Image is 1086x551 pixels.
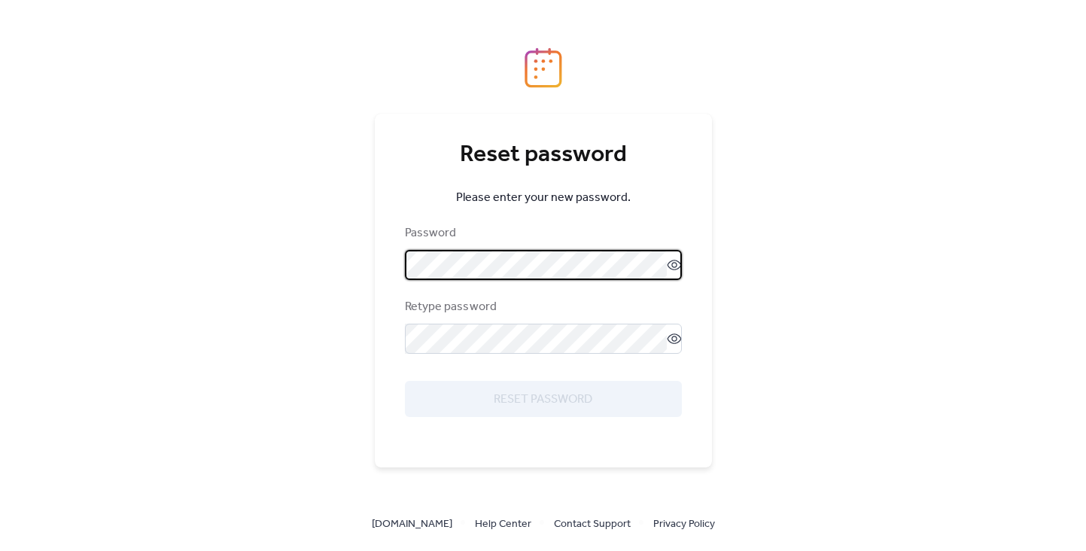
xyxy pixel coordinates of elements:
a: Help Center [475,514,531,533]
a: Privacy Policy [653,514,715,533]
a: [DOMAIN_NAME] [372,514,452,533]
div: Password [405,224,679,242]
a: Contact Support [554,514,631,533]
span: [DOMAIN_NAME] [372,516,452,534]
img: logo [525,47,562,88]
span: Contact Support [554,516,631,534]
span: Privacy Policy [653,516,715,534]
span: Please enter your new password. [456,189,631,207]
span: Help Center [475,516,531,534]
div: Retype password [405,298,679,316]
div: Reset password [405,140,682,170]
